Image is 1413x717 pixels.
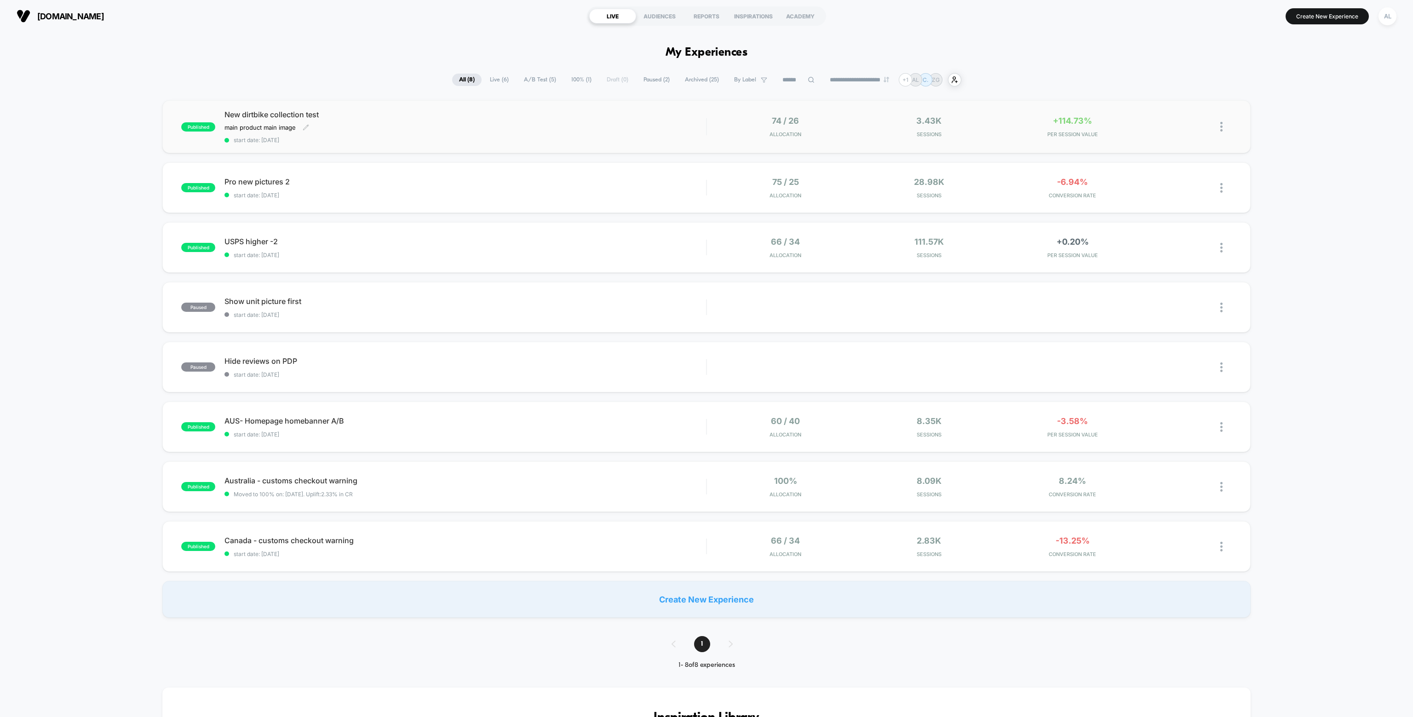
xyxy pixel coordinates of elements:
span: paused [181,362,215,372]
span: -6.94% [1057,177,1088,187]
span: Sessions [860,252,999,258]
span: Moved to 100% on: [DATE] . Uplift: 2.33% in CR [234,491,353,498]
span: 1 [694,636,710,652]
span: A/B Test ( 5 ) [517,74,563,86]
div: 1 - 8 of 8 experiences [662,661,751,669]
span: Australia - customs checkout warning [224,476,706,485]
span: start date: [DATE] [224,137,706,143]
span: start date: [DATE] [224,252,706,258]
span: 8.09k [917,476,942,486]
span: published [181,122,215,132]
button: Create New Experience [1286,8,1369,24]
span: main product main image [224,124,296,131]
span: Sessions [860,131,999,138]
img: close [1220,422,1223,432]
div: LIVE [589,9,636,23]
span: Show unit picture first [224,297,706,306]
img: close [1220,122,1223,132]
span: -3.58% [1057,416,1088,426]
button: [DOMAIN_NAME] [14,9,107,23]
span: Live ( 6 ) [483,74,516,86]
span: 8.24% [1059,476,1086,486]
span: CONVERSION RATE [1003,491,1142,498]
span: PER SESSION VALUE [1003,252,1142,258]
div: AL [1379,7,1396,25]
span: +0.20% [1057,237,1089,247]
span: Canada - customs checkout warning [224,536,706,545]
span: start date: [DATE] [224,192,706,199]
span: start date: [DATE] [224,311,706,318]
span: published [181,243,215,252]
span: start date: [DATE] [224,551,706,557]
span: PER SESSION VALUE [1003,131,1142,138]
span: 2.83k [917,536,941,545]
span: Allocation [770,252,801,258]
img: close [1220,482,1223,492]
span: Allocation [770,491,801,498]
span: start date: [DATE] [224,371,706,378]
p: ZG [932,76,940,83]
span: Allocation [770,551,801,557]
img: close [1220,183,1223,193]
span: By Label [734,76,756,83]
span: +114.73% [1053,116,1092,126]
span: 75 / 25 [772,177,799,187]
img: close [1220,362,1223,372]
img: Visually logo [17,9,30,23]
span: published [181,482,215,491]
span: 66 / 34 [771,536,800,545]
span: New dirtbike collection test [224,110,706,119]
span: paused [181,303,215,312]
span: published [181,422,215,431]
span: Allocation [770,431,801,438]
span: Archived ( 25 ) [678,74,726,86]
img: end [884,77,889,82]
span: Sessions [860,431,999,438]
span: start date: [DATE] [224,431,706,438]
span: Sessions [860,192,999,199]
span: All ( 8 ) [452,74,482,86]
div: REPORTS [683,9,730,23]
span: 74 / 26 [772,116,799,126]
span: Allocation [770,192,801,199]
span: published [181,183,215,192]
span: CONVERSION RATE [1003,551,1142,557]
span: [DOMAIN_NAME] [37,11,104,21]
span: published [181,542,215,551]
img: close [1220,542,1223,551]
span: Sessions [860,491,999,498]
div: + 1 [899,73,912,86]
span: Sessions [860,551,999,557]
span: 28.98k [914,177,944,187]
span: USPS higher -2 [224,237,706,246]
span: 60 / 40 [771,416,800,426]
span: 100% ( 1 ) [564,74,598,86]
h1: My Experiences [666,46,748,59]
div: ACADEMY [777,9,824,23]
span: AUS- Homepage homebanner A/B [224,416,706,425]
button: AL [1376,7,1399,26]
span: 111.57k [914,237,944,247]
span: Pro new pictures 2 [224,177,706,186]
p: AL [912,76,919,83]
span: 3.43k [916,116,942,126]
span: PER SESSION VALUE [1003,431,1142,438]
span: -13.25% [1056,536,1090,545]
span: Hide reviews on PDP [224,356,706,366]
span: 66 / 34 [771,237,800,247]
span: Paused ( 2 ) [637,74,677,86]
span: Allocation [770,131,801,138]
img: close [1220,243,1223,252]
p: C. [923,76,928,83]
span: CONVERSION RATE [1003,192,1142,199]
span: 100% [774,476,797,486]
div: Create New Experience [162,581,1250,618]
span: 8.35k [917,416,942,426]
div: INSPIRATIONS [730,9,777,23]
img: close [1220,303,1223,312]
div: AUDIENCES [636,9,683,23]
